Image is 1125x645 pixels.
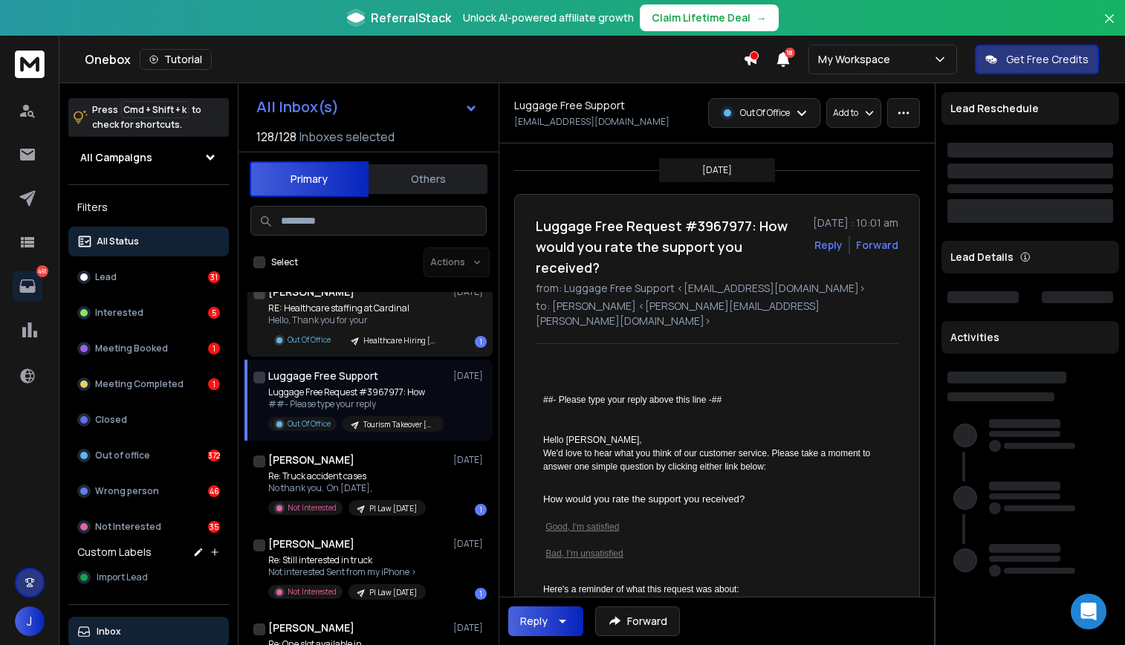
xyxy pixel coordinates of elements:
[15,606,45,636] button: J
[818,52,896,67] p: My Workspace
[208,521,220,533] div: 35
[463,10,634,25] p: Unlock AI-powered affiliate growth
[856,238,898,253] div: Forward
[208,271,220,283] div: 31
[369,163,487,195] button: Others
[268,285,354,299] h1: [PERSON_NAME]
[80,150,152,165] h1: All Campaigns
[1071,594,1106,629] div: Open Intercom Messenger
[369,503,417,514] p: PI Law [DATE]
[475,336,487,348] div: 1
[77,545,152,560] h3: Custom Labels
[97,571,148,583] span: Import Lead
[1006,52,1089,67] p: Get Free Credits
[208,307,220,319] div: 5
[208,450,220,461] div: 372
[288,418,331,430] p: Out Of Office
[514,116,670,128] p: [EMAIL_ADDRESS][DOMAIN_NAME]
[371,9,451,27] span: ReferralStack
[68,563,229,592] button: Import Lead
[543,393,879,406] div: ##- Please type your reply above this line -##
[288,586,337,597] p: Not Interested
[68,197,229,218] h3: Filters
[814,238,843,253] button: Reply
[36,265,48,277] p: 491
[453,286,487,298] p: [DATE]
[702,164,732,176] p: [DATE]
[640,4,779,31] button: Claim Lifetime Deal→
[1100,9,1119,45] button: Close banner
[68,227,229,256] button: All Status
[244,92,490,122] button: All Inbox(s)
[543,583,879,596] p: Here's a reminder of what this request was about:
[268,566,426,578] p: Not interested Sent from my iPhone >
[68,262,229,292] button: Lead31
[536,215,804,278] h1: Luggage Free Request #3967977: How would you rate the support you received?
[299,128,395,146] h3: Inboxes selected
[68,298,229,328] button: Interested5
[453,370,487,382] p: [DATE]
[475,588,487,600] div: 1
[453,454,487,466] p: [DATE]
[68,369,229,399] button: Meeting Completed1
[520,614,548,629] div: Reply
[68,441,229,470] button: Out of office372
[288,334,331,346] p: Out Of Office
[514,98,625,113] h1: Luggage Free Support
[288,502,337,513] p: Not Interested
[975,45,1099,74] button: Get Free Credits
[268,470,426,482] p: Re: Truck accident cases
[543,433,879,447] p: Hello [PERSON_NAME],
[268,369,378,383] h1: Luggage Free Support
[508,606,583,636] button: Reply
[950,101,1039,116] p: Lead Reschedule
[268,537,354,551] h1: [PERSON_NAME]
[740,107,790,119] p: Out Of Office
[95,307,143,319] p: Interested
[95,271,117,283] p: Lead
[545,522,619,532] a: Good, I'm satisfied
[95,485,159,497] p: Wrong person
[140,49,212,70] button: Tutorial
[13,271,42,301] a: 491
[756,10,767,25] span: →
[369,587,417,598] p: PI Law [DATE]
[453,538,487,550] p: [DATE]
[208,343,220,354] div: 1
[595,606,680,636] button: Forward
[268,302,444,314] p: RE: Healthcare staffing at Cardinal
[536,299,898,328] p: to: [PERSON_NAME] <[PERSON_NAME][EMAIL_ADDRESS][PERSON_NAME][DOMAIN_NAME]>
[208,485,220,497] div: 46
[121,101,189,118] span: Cmd + Shift + k
[95,414,127,426] p: Closed
[250,161,369,197] button: Primary
[95,378,184,390] p: Meeting Completed
[256,100,339,114] h1: All Inbox(s)
[833,107,858,119] p: Add to
[268,453,354,467] h1: [PERSON_NAME]
[363,419,435,430] p: Tourism Takeover [DATE]
[941,321,1119,354] div: Activities
[543,492,879,507] h3: How would you rate the support you received?
[85,49,743,70] div: Onebox
[271,256,298,268] label: Select
[475,504,487,516] div: 1
[813,215,898,230] p: [DATE] : 10:01 am
[268,386,444,398] p: Luggage Free Request #3967977: How
[453,622,487,634] p: [DATE]
[536,281,898,296] p: from: Luggage Free Support <[EMAIL_ADDRESS][DOMAIN_NAME]>
[68,512,229,542] button: Not Interested35
[268,314,444,326] p: Hello, Thank you for your
[545,548,623,559] a: Bad, I'm unsatisfied
[785,48,795,58] span: 18
[268,482,426,494] p: No thank you. On [DATE],
[95,450,150,461] p: Out of office
[68,405,229,435] button: Closed
[68,143,229,172] button: All Campaigns
[68,334,229,363] button: Meeting Booked1
[363,335,435,346] p: Healthcare Hiring [DATE]
[95,343,168,354] p: Meeting Booked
